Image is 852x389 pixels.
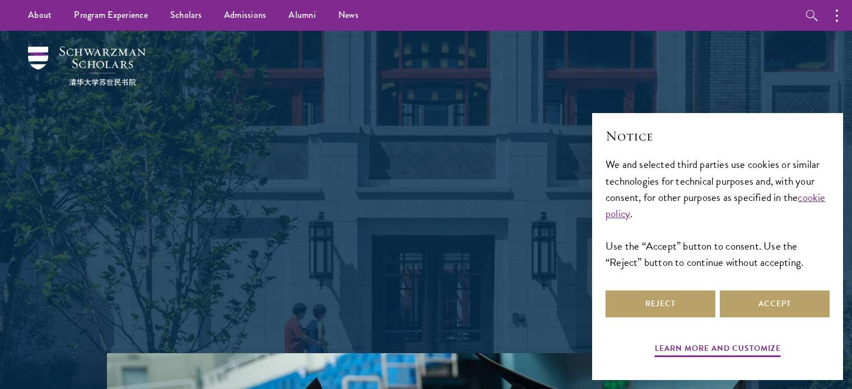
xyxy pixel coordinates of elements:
[720,290,830,317] button: Accept
[606,126,830,146] h2: Notice
[655,341,781,359] button: Learn more and customize
[606,290,715,317] button: Reject
[28,46,146,86] img: Schwarzman Scholars
[606,156,830,270] div: We and selected third parties use cookies or similar technologies for technical purposes and, wit...
[606,189,826,222] a: cookie policy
